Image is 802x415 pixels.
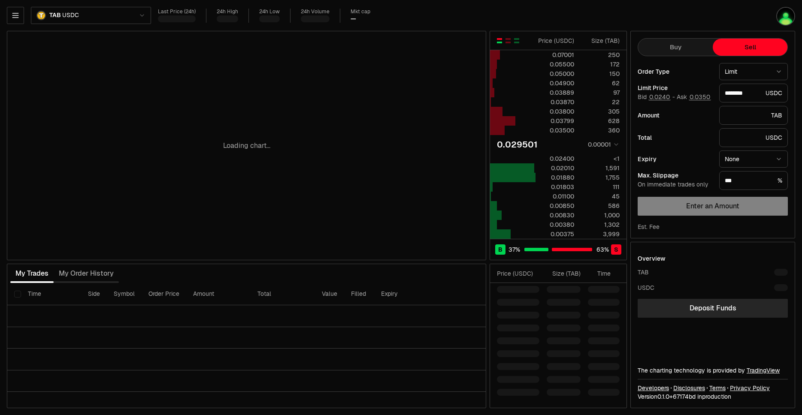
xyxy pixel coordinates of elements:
[638,223,660,231] div: Est. Fee
[719,150,788,168] button: None
[581,51,620,59] div: 250
[677,93,711,101] span: Ask
[301,9,330,15] div: 24h Volume
[505,37,511,44] button: Show Sell Orders Only
[536,126,574,135] div: 0.03500
[638,93,675,101] span: Bid -
[54,265,119,282] button: My Order History
[536,36,574,45] div: Price ( USDC )
[581,117,620,125] div: 628
[36,11,46,20] img: TAB.png
[497,269,539,278] div: Price ( USDC )
[536,192,574,201] div: 0.01100
[344,283,374,305] th: Filled
[581,126,620,135] div: 360
[719,63,788,80] button: Limit
[638,39,713,56] button: Buy
[259,9,280,15] div: 24h Low
[614,245,618,254] span: S
[158,9,196,15] div: Last Price (24h)
[536,69,574,78] div: 0.05000
[581,60,620,69] div: 172
[107,283,142,305] th: Symbol
[536,220,574,229] div: 0.00380
[638,181,712,189] div: On immediate trades only
[689,93,711,100] button: 0.0350
[709,384,726,392] a: Terms
[581,98,620,106] div: 22
[638,283,654,292] div: USDC
[536,51,574,59] div: 0.07001
[223,141,270,151] p: Loading chart...
[498,245,502,254] span: B
[536,107,574,116] div: 0.03800
[351,9,370,15] div: Mkt cap
[536,230,574,238] div: 0.00375
[638,112,712,118] div: Amount
[186,283,251,305] th: Amount
[581,79,620,87] div: 62
[14,291,21,298] button: Select all
[638,254,666,263] div: Overview
[719,128,788,147] div: USDC
[536,173,574,182] div: 0.01880
[719,84,788,102] div: USDC
[581,107,620,116] div: 305
[251,283,315,305] th: Total
[581,154,620,163] div: <1
[581,36,620,45] div: Size ( TAB )
[638,392,788,401] div: Version 0.1.0 + in production
[596,245,609,254] span: 63 %
[638,384,669,392] a: Developers
[638,268,649,277] div: TAB
[581,173,620,182] div: 1,755
[638,299,788,318] a: Deposit Funds
[638,156,712,162] div: Expiry
[638,135,712,141] div: Total
[217,9,238,15] div: 24h High
[351,15,356,23] div: —
[142,283,186,305] th: Order Price
[10,265,54,282] button: My Trades
[638,85,712,91] div: Limit Price
[719,106,788,125] div: TAB
[638,69,712,75] div: Order Type
[536,98,574,106] div: 0.03870
[536,164,574,172] div: 0.02010
[536,88,574,97] div: 0.03889
[496,37,503,44] button: Show Buy and Sell Orders
[581,220,620,229] div: 1,302
[581,88,620,97] div: 97
[581,164,620,172] div: 1,591
[588,269,611,278] div: Time
[547,269,581,278] div: Size ( TAB )
[648,93,671,100] button: 0.0240
[581,192,620,201] div: 45
[497,138,538,150] div: 0.029501
[315,283,344,305] th: Value
[747,367,780,374] a: TradingView
[673,393,696,400] span: 67174bd856e652f9f527cc9d9c6db29712ff2a2a
[81,283,107,305] th: Side
[536,60,574,69] div: 0.05500
[513,37,520,44] button: Show Buy Orders Only
[581,211,620,220] div: 1,000
[730,384,770,392] a: Privacy Policy
[713,39,787,56] button: Sell
[581,69,620,78] div: 150
[581,183,620,191] div: 111
[536,211,574,220] div: 0.00830
[21,283,81,305] th: Time
[585,139,620,150] button: 0.00001
[536,183,574,191] div: 0.01803
[536,117,574,125] div: 0.03799
[719,171,788,190] div: %
[508,245,520,254] span: 37 %
[536,79,574,87] div: 0.04900
[536,201,574,210] div: 0.00850
[581,201,620,210] div: 586
[536,154,574,163] div: 0.02400
[581,230,620,238] div: 3,999
[673,384,705,392] a: Disclosures
[638,366,788,375] div: The charting technology is provided by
